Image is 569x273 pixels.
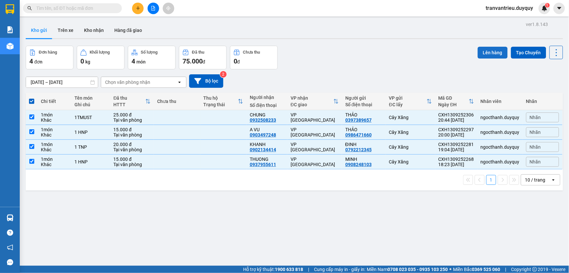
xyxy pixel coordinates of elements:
div: Người nhận [250,95,284,100]
button: file-add [148,3,159,14]
button: 1 [486,175,496,185]
span: 4 [131,57,135,65]
div: Khác [41,162,68,167]
div: Tại văn phòng [114,132,151,137]
button: Tạo Chuyến [511,47,546,59]
th: Toggle SortBy [435,93,477,110]
span: Nhãn [530,130,541,135]
div: 20.000 đ [114,142,151,147]
button: Hàng đã giao [109,22,147,38]
span: Nhãn [530,159,541,164]
div: Số lượng [141,50,158,55]
div: Khác [41,132,68,137]
button: Chưa thu0đ [230,46,278,69]
div: Tại văn phòng [114,162,151,167]
div: Nhãn [526,99,559,104]
div: A VU [250,127,284,132]
div: CXH1309252306 [439,112,474,117]
div: 1 món [41,112,68,117]
span: món [136,59,146,64]
div: Đã thu [114,95,146,101]
div: THẢO [345,127,383,132]
div: CXH1309252297 [439,127,474,132]
div: ĐINH [345,142,383,147]
div: 1 HNP [74,159,107,164]
th: Toggle SortBy [200,93,246,110]
div: ngocthanh.duyquy [481,130,520,135]
span: Nhãn [530,115,541,120]
img: solution-icon [7,26,14,33]
button: Bộ lọc [189,74,223,88]
span: đ [203,59,205,64]
div: 1 TNP [74,144,107,150]
span: Miền Nam [367,266,448,273]
div: 20:44 [DATE] [439,117,474,123]
span: caret-down [556,5,562,11]
span: aim [166,6,171,11]
div: Cây Xăng [389,144,432,150]
div: 1TMUST [74,115,107,120]
sup: 1 [545,3,550,8]
svg: open [177,80,182,85]
span: 0 [80,57,84,65]
div: MINH [345,157,383,162]
div: ĐC giao [291,102,333,107]
div: ver 1.8.143 [526,21,548,28]
div: CXH1309252268 [439,157,474,162]
div: Chưa thu [243,50,260,55]
div: CXH1309252281 [439,142,474,147]
span: kg [85,59,90,64]
div: ngocthanh.duyquy [481,159,520,164]
div: Số điện thoại [345,102,383,107]
span: tranvantrieu.duyquy [481,4,539,12]
img: warehouse-icon [7,214,14,221]
button: Đã thu75.000đ [179,46,227,69]
div: HTTT [114,102,146,107]
div: VP [GEOGRAPHIC_DATA] [291,142,339,152]
div: Cây Xăng [389,115,432,120]
div: Chưa thu [157,99,197,104]
div: Khối lượng [90,50,110,55]
img: icon-new-feature [542,5,548,11]
div: Tên món [74,95,107,101]
div: 0937955611 [250,162,276,167]
div: 1 món [41,142,68,147]
span: Nhãn [530,144,541,150]
div: 0986471660 [345,132,372,137]
div: 0792212345 [345,147,372,152]
th: Toggle SortBy [287,93,342,110]
div: Khác [41,147,68,152]
div: 0902134414 [250,147,276,152]
span: | [505,266,506,273]
div: KHANH [250,142,284,147]
span: 0 [234,57,237,65]
span: copyright [532,267,537,272]
span: Miền Bắc [453,266,500,273]
div: 18:23 [DATE] [439,162,474,167]
div: ĐC lấy [389,102,427,107]
div: Mã GD [439,95,469,101]
span: 75.000 [183,57,203,65]
span: 4 [29,57,33,65]
span: search [27,6,32,11]
div: Đơn hàng [39,50,57,55]
button: caret-down [554,3,565,14]
div: CHUNG [250,112,284,117]
button: aim [163,3,174,14]
img: logo-vxr [6,4,14,14]
div: VP [GEOGRAPHIC_DATA] [291,157,339,167]
div: Đã thu [192,50,204,55]
span: Hỗ trợ kỹ thuật: [243,266,303,273]
div: Ngày ĐH [439,102,469,107]
span: Cung cấp máy in - giấy in: [314,266,365,273]
div: 20:00 [DATE] [439,132,474,137]
div: ngocthanh.duyquy [481,144,520,150]
strong: 1900 633 818 [275,267,303,272]
div: Người gửi [345,95,383,101]
span: plus [136,6,140,11]
div: 19:04 [DATE] [439,147,474,152]
div: 1 món [41,157,68,162]
div: VP [GEOGRAPHIC_DATA] [291,112,339,123]
strong: 0708 023 035 - 0935 103 250 [388,267,448,272]
div: VP nhận [291,95,333,101]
